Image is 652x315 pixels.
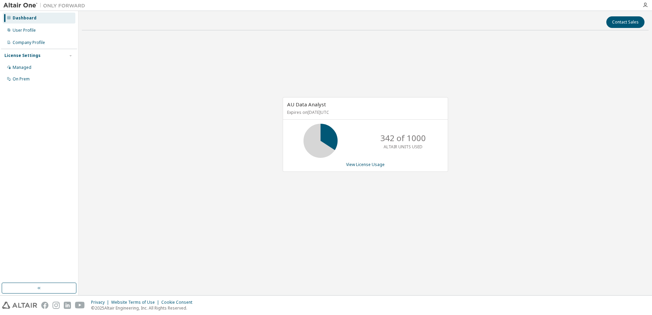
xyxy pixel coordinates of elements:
[3,2,89,9] img: Altair One
[13,76,30,82] div: On Prem
[13,28,36,33] div: User Profile
[64,302,71,309] img: linkedin.svg
[13,40,45,45] div: Company Profile
[287,101,326,108] span: AU Data Analyst
[53,302,60,309] img: instagram.svg
[13,65,31,70] div: Managed
[161,300,196,305] div: Cookie Consent
[380,132,426,144] p: 342 of 1000
[91,300,111,305] div: Privacy
[2,302,37,309] img: altair_logo.svg
[91,305,196,311] p: © 2025 Altair Engineering, Inc. All Rights Reserved.
[287,109,442,115] p: Expires on [DATE] UTC
[384,144,423,150] p: ALTAIR UNITS USED
[346,162,385,167] a: View License Usage
[606,16,644,28] button: Contact Sales
[75,302,85,309] img: youtube.svg
[4,53,41,58] div: License Settings
[13,15,36,21] div: Dashboard
[41,302,48,309] img: facebook.svg
[111,300,161,305] div: Website Terms of Use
